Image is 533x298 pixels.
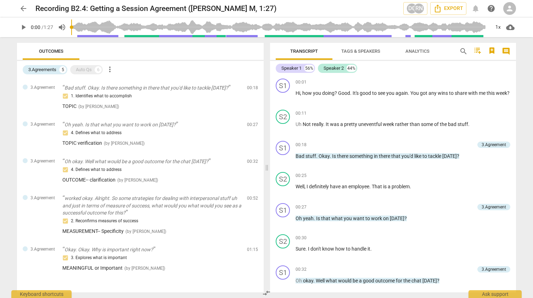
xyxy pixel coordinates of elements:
[459,47,468,56] span: search
[458,121,468,127] span: stuff
[31,24,40,30] span: 0:00
[406,3,417,14] div: DG
[104,141,145,146] span: ( by [PERSON_NAME] )
[347,65,356,72] div: 44%
[338,278,353,283] span: would
[396,278,403,283] span: for
[262,289,271,297] span: compare_arrows
[326,121,330,127] span: It
[330,184,342,189] span: have
[486,46,498,57] button: Add Bookmark
[62,121,241,128] p: Oh yeah. Is that what you want to work on [DATE]?
[316,153,319,159] span: .
[296,110,307,116] span: 00:11
[383,121,395,127] span: week
[359,278,363,283] span: a
[62,228,124,234] span: MEASUREMENT-- Specificity
[482,266,506,273] div: 3.Agreement
[353,90,360,96] span: It's
[247,122,258,128] span: 00:27
[468,121,470,127] span: .
[276,234,290,248] div: Change speaker
[296,235,307,241] span: 00:30
[314,216,316,221] span: .
[496,90,507,96] span: week
[62,195,241,217] p: worked okay. Alright. So some strategies for dealing with interpersonal stuff uh and just in term...
[491,22,505,33] div: 1x
[296,79,307,85] span: 00:01
[17,21,30,34] button: Play
[360,90,372,96] span: good
[472,46,483,57] button: Add TOC
[11,290,72,298] div: Keyboard shortcuts
[296,278,303,283] span: Filler word
[370,246,372,252] span: .
[296,267,307,273] span: 00:32
[368,246,370,252] span: it
[296,121,303,127] span: Filler word
[323,121,326,127] span: .
[247,247,258,253] span: 01:15
[337,153,349,159] span: there
[421,121,434,127] span: some
[304,184,307,189] span: ,
[124,266,165,271] span: ( by [PERSON_NAME] )
[383,184,388,189] span: is
[19,4,28,13] span: arrow_back
[125,229,166,234] span: ( by [PERSON_NAME] )
[41,24,53,30] span: / 1:27
[30,121,55,127] span: 3.Agreement
[365,216,371,221] span: to
[276,110,290,124] div: Change speaker
[322,90,335,96] span: doing
[300,90,302,96] span: ,
[408,90,410,96] span: .
[395,121,410,127] span: rather
[313,90,322,96] span: you
[247,195,258,201] span: 00:52
[395,90,408,96] span: again
[305,246,308,252] span: .
[76,66,92,73] div: Auto Qs
[56,21,68,34] button: Volume
[353,278,359,283] span: be
[30,246,55,252] span: 3.Agreement
[276,203,290,217] div: Change speaker
[414,3,424,14] div: RN
[403,278,411,283] span: the
[344,216,353,221] span: you
[410,184,411,189] span: .
[352,246,368,252] span: handle
[322,246,335,252] span: know
[448,121,458,127] span: bad
[326,278,338,283] span: what
[392,184,410,189] span: problem
[411,278,422,283] span: chat
[39,48,63,54] span: Outcomes
[391,153,402,159] span: that
[455,90,468,96] span: share
[296,153,305,159] span: Bad
[388,184,392,189] span: a
[485,2,498,15] a: Help
[35,4,276,13] h2: Recording B2.4: Getting a Session Agreement ([PERSON_NAME] M, 1:27)
[410,121,421,127] span: than
[62,177,116,183] span: OUTCOME-- clarification
[309,184,330,189] span: definitely
[302,90,313,96] span: how
[30,195,55,201] span: 3.Agreement
[330,121,340,127] span: was
[58,23,66,31] span: volume_up
[281,65,302,72] div: Speaker 1
[338,90,350,96] span: Good
[276,172,290,186] div: Change speaker
[390,216,404,221] span: [DATE]
[442,153,457,159] span: [DATE]
[95,66,102,73] div: 6
[62,158,241,165] p: Oh okay. Well what would be a good outcome for the chat [DATE]?
[414,153,422,159] span: like
[506,23,515,31] span: cloud_download
[59,66,66,73] div: 5
[363,278,375,283] span: good
[307,184,309,189] span: I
